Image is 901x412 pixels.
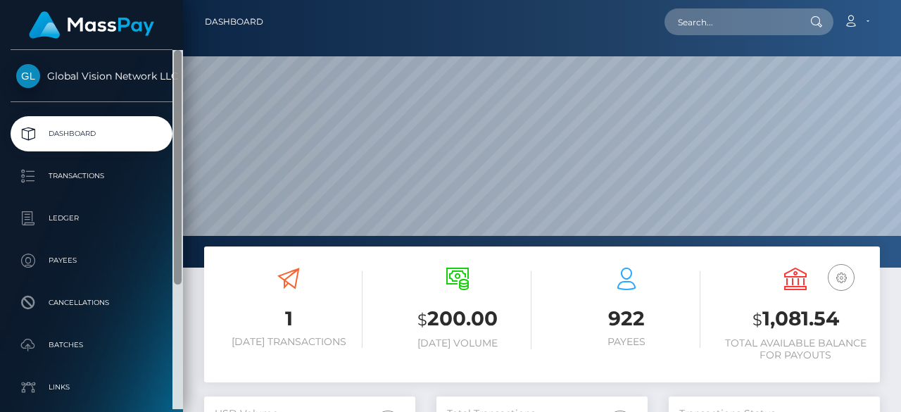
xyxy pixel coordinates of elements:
a: Ledger [11,201,172,236]
small: $ [417,310,427,330]
h6: [DATE] Volume [384,337,531,349]
p: Batches [16,335,167,356]
h6: Payees [553,336,700,348]
input: Search... [664,8,797,35]
a: Dashboard [11,116,172,151]
a: Cancellations [11,285,172,320]
a: Dashboard [205,7,263,37]
h6: [DATE] Transactions [215,336,363,348]
h3: 200.00 [384,305,531,334]
p: Dashboard [16,123,167,144]
p: Cancellations [16,292,167,313]
a: Transactions [11,158,172,194]
img: Global Vision Network LLC [16,64,40,88]
a: Payees [11,243,172,278]
a: Batches [11,327,172,363]
p: Transactions [16,166,167,187]
p: Ledger [16,208,167,229]
img: MassPay Logo [29,11,154,39]
p: Links [16,377,167,398]
a: Links [11,370,172,405]
h3: 1,081.54 [722,305,869,334]
h3: 1 [215,305,363,332]
span: Global Vision Network LLC [11,70,172,82]
h6: Total Available Balance for Payouts [722,337,869,361]
p: Payees [16,250,167,271]
small: $ [752,310,762,330]
h3: 922 [553,305,700,332]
